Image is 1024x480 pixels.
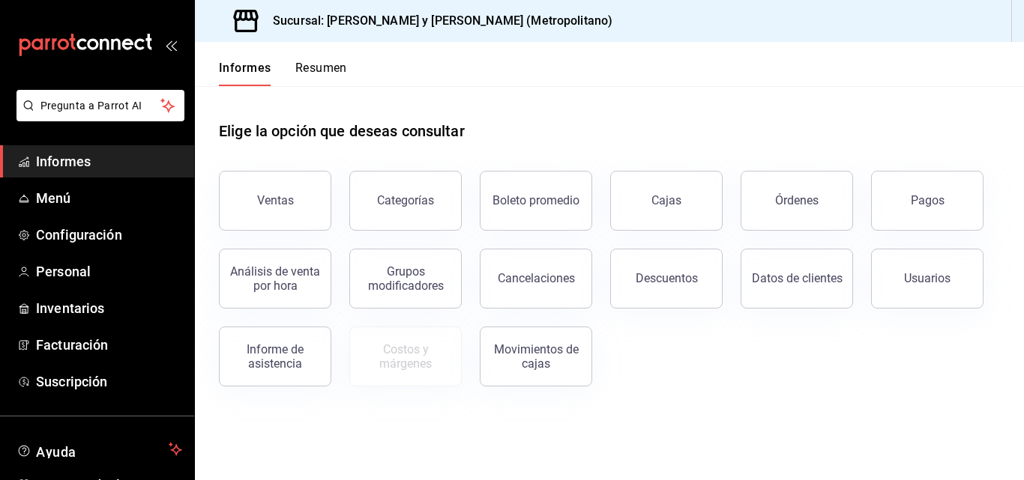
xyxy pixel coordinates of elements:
font: Órdenes [775,193,819,207]
button: Pagos [871,171,984,231]
font: Informe de asistencia [247,342,304,371]
button: Datos de clientes [741,249,853,309]
font: Suscripción [36,374,107,389]
font: Informes [219,61,271,75]
font: Ayuda [36,444,76,460]
font: Pregunta a Parrot AI [40,100,142,112]
font: Datos de clientes [752,271,843,285]
button: Movimientos de cajas [480,326,592,386]
font: Informes [36,154,91,169]
font: Sucursal: [PERSON_NAME] y [PERSON_NAME] (Metropolitano) [273,13,612,28]
button: Grupos modificadores [349,249,462,309]
font: Pagos [911,193,945,207]
font: Descuentos [636,271,698,285]
button: Órdenes [741,171,853,231]
font: Configuración [36,227,122,243]
button: Contrata inventarios para ver este informe [349,326,462,386]
button: Pregunta a Parrot AI [16,90,184,121]
button: Descuentos [610,249,723,309]
font: Resumen [295,61,347,75]
button: Análisis de venta por hora [219,249,331,309]
font: Elige la opción que deseas consultar [219,122,465,140]
font: Cancelaciones [498,271,575,285]
font: Cajas [651,193,681,207]
font: Usuarios [904,271,951,285]
button: Usuarios [871,249,984,309]
font: Facturación [36,337,108,353]
font: Ventas [257,193,294,207]
button: Cancelaciones [480,249,592,309]
button: Boleto promedio [480,171,592,231]
font: Análisis de venta por hora [230,264,320,293]
button: Ventas [219,171,331,231]
a: Pregunta a Parrot AI [10,109,184,124]
font: Personal [36,264,91,279]
font: Grupos modificadores [368,264,444,293]
div: pestañas de navegación [219,60,347,86]
font: Movimientos de cajas [494,342,579,371]
button: Categorías [349,171,462,231]
button: abrir_cajón_menú [165,39,177,51]
font: Menú [36,190,71,206]
font: Boleto promedio [493,193,579,207]
button: Informe de asistencia [219,326,331,386]
font: Costos y márgenes [379,342,432,371]
font: Categorías [377,193,434,207]
font: Inventarios [36,300,104,316]
button: Cajas [610,171,723,231]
